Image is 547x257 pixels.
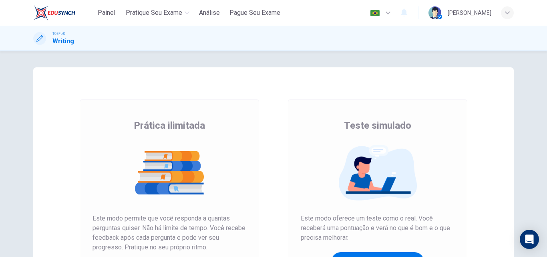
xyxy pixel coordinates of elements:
a: EduSynch logo [33,5,94,21]
h1: Writing [52,36,74,46]
span: Este modo oferece um teste como o real. Você receberá uma pontuação e verá no que é bom e o que p... [301,214,454,243]
span: Painel [98,8,115,18]
span: Este modo permite que você responda a quantas perguntas quiser. Não há limite de tempo. Você rece... [93,214,246,252]
button: Pague Seu Exame [226,6,284,20]
span: Pratique seu exame [126,8,182,18]
div: Open Intercom Messenger [520,230,539,249]
span: Pague Seu Exame [229,8,280,18]
img: pt [370,10,380,16]
span: Teste simulado [344,119,411,132]
span: TOEFL® [52,31,65,36]
button: Pratique seu exame [123,6,193,20]
button: Painel [94,6,119,20]
div: [PERSON_NAME] [448,8,491,18]
span: Prática ilimitada [134,119,205,132]
span: Análise [199,8,220,18]
img: Profile picture [428,6,441,19]
button: Análise [196,6,223,20]
img: EduSynch logo [33,5,75,21]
